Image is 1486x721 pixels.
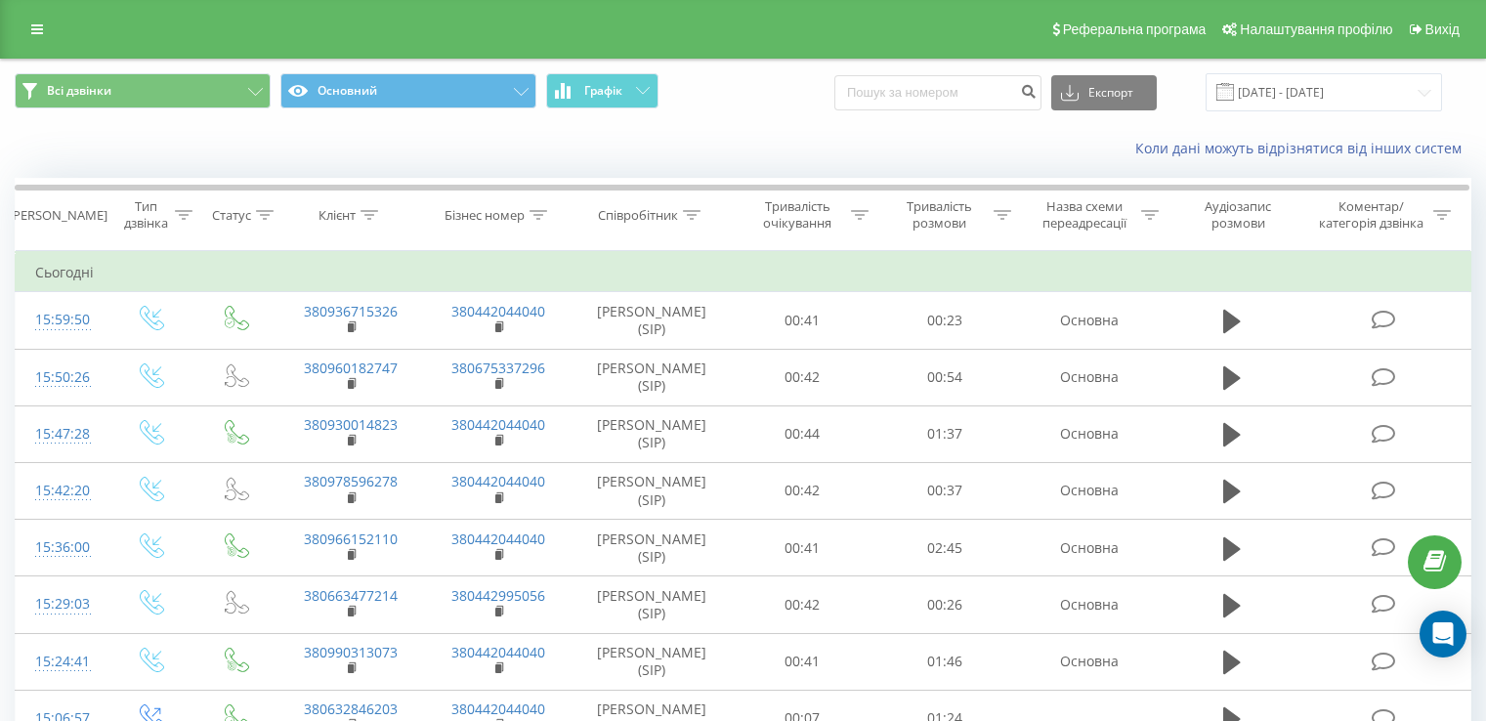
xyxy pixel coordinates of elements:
[451,415,545,434] a: 380442044040
[15,73,271,108] button: Всі дзвінки
[1015,633,1163,690] td: Основна
[1015,576,1163,633] td: Основна
[451,472,545,490] a: 380442044040
[573,349,732,405] td: [PERSON_NAME] (SIP)
[598,207,678,224] div: Співробітник
[573,520,732,576] td: [PERSON_NAME] (SIP)
[573,576,732,633] td: [PERSON_NAME] (SIP)
[1314,198,1428,232] div: Коментар/категорія дзвінка
[1015,462,1163,519] td: Основна
[732,405,873,462] td: 00:44
[451,700,545,718] a: 380442044040
[834,75,1041,110] input: Пошук за номером
[304,530,398,548] a: 380966152110
[451,359,545,377] a: 380675337296
[451,530,545,548] a: 380442044040
[873,462,1015,519] td: 00:37
[304,359,398,377] a: 380960182747
[451,302,545,320] a: 380442044040
[732,520,873,576] td: 00:41
[35,472,87,510] div: 15:42:20
[732,462,873,519] td: 00:42
[304,302,398,320] a: 380936715326
[546,73,658,108] button: Графік
[47,83,111,99] span: Всі дзвінки
[891,198,989,232] div: Тривалість розмови
[1135,139,1471,157] a: Коли дані можуть відрізнятися вiд інших систем
[9,207,107,224] div: [PERSON_NAME]
[1015,405,1163,462] td: Основна
[573,633,732,690] td: [PERSON_NAME] (SIP)
[1015,349,1163,405] td: Основна
[732,292,873,349] td: 00:41
[304,586,398,605] a: 380663477214
[35,301,87,339] div: 15:59:50
[318,207,356,224] div: Клієнт
[35,415,87,453] div: 15:47:28
[35,359,87,397] div: 15:50:26
[732,349,873,405] td: 00:42
[1034,198,1136,232] div: Назва схеми переадресації
[573,292,732,349] td: [PERSON_NAME] (SIP)
[749,198,847,232] div: Тривалість очікування
[445,207,525,224] div: Бізнес номер
[35,643,87,681] div: 15:24:41
[873,520,1015,576] td: 02:45
[1420,611,1466,657] div: Open Intercom Messenger
[304,643,398,661] a: 380990313073
[35,529,87,567] div: 15:36:00
[280,73,536,108] button: Основний
[304,700,398,718] a: 380632846203
[873,292,1015,349] td: 00:23
[1015,292,1163,349] td: Основна
[573,405,732,462] td: [PERSON_NAME] (SIP)
[451,643,545,661] a: 380442044040
[1425,21,1460,37] span: Вихід
[873,405,1015,462] td: 01:37
[873,633,1015,690] td: 01:46
[16,253,1471,292] td: Сьогодні
[873,576,1015,633] td: 00:26
[873,349,1015,405] td: 00:54
[1181,198,1295,232] div: Аудіозапис розмови
[573,462,732,519] td: [PERSON_NAME] (SIP)
[1063,21,1207,37] span: Реферальна програма
[732,576,873,633] td: 00:42
[35,585,87,623] div: 15:29:03
[1051,75,1157,110] button: Експорт
[584,84,622,98] span: Графік
[1015,520,1163,576] td: Основна
[451,586,545,605] a: 380442995056
[304,415,398,434] a: 380930014823
[123,198,169,232] div: Тип дзвінка
[212,207,251,224] div: Статус
[732,633,873,690] td: 00:41
[1240,21,1392,37] span: Налаштування профілю
[304,472,398,490] a: 380978596278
